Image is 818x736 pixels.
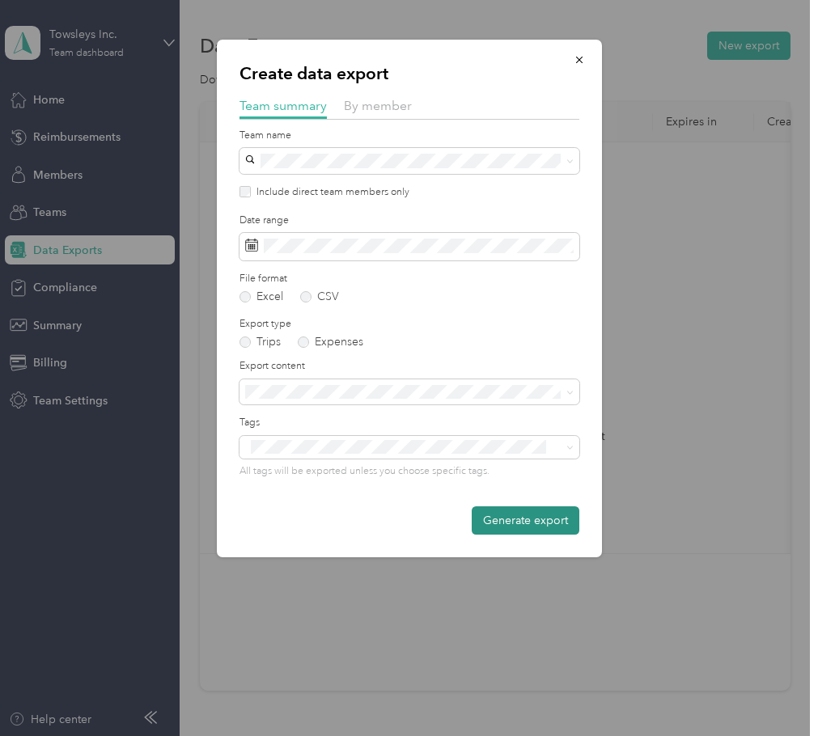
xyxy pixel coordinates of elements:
[239,62,579,85] p: Create data export
[344,98,412,113] span: By member
[239,336,281,348] label: Trips
[727,645,818,736] iframe: Everlance-gr Chat Button Frame
[239,129,579,143] label: Team name
[239,416,579,430] label: Tags
[251,185,409,200] label: Include direct team members only
[239,464,579,479] p: All tags will be exported unless you choose specific tags.
[239,98,327,113] span: Team summary
[239,291,283,302] label: Excel
[300,291,339,302] label: CSV
[239,272,579,286] label: File format
[239,359,579,374] label: Export content
[298,336,363,348] label: Expenses
[239,214,579,228] label: Date range
[239,317,579,332] label: Export type
[472,506,579,535] button: Generate export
